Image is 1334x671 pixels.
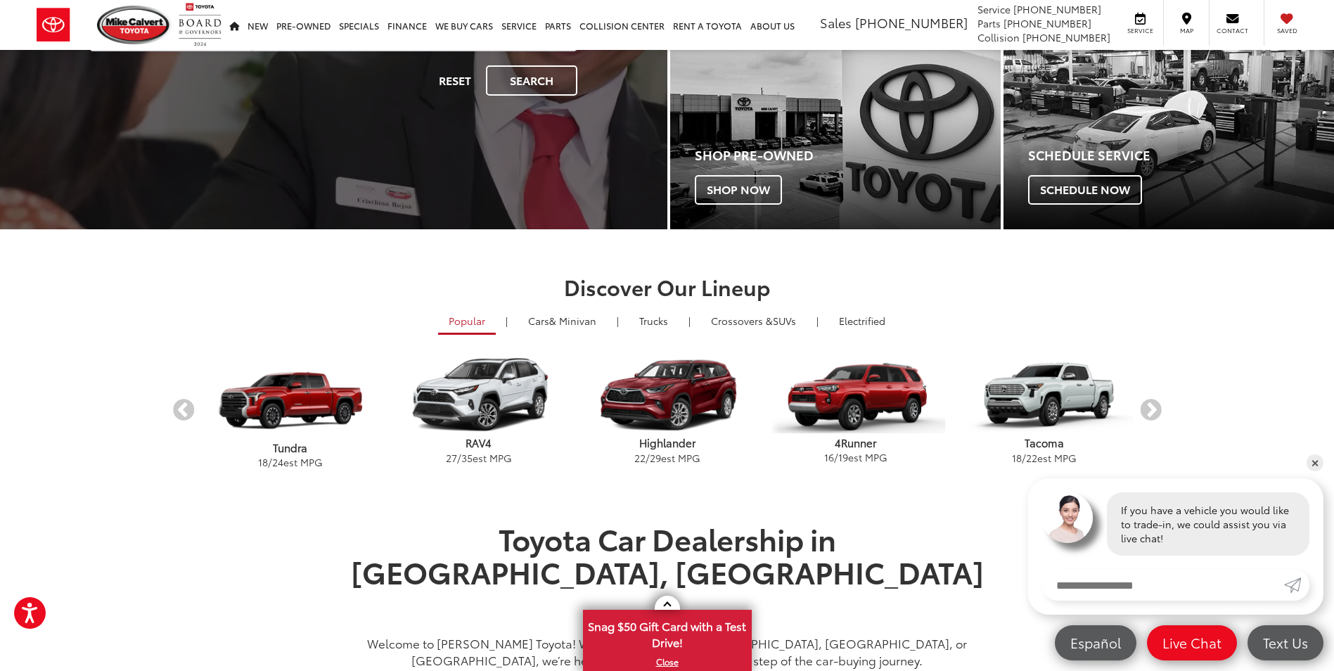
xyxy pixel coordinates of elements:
h1: Toyota Car Dealership in [GEOGRAPHIC_DATA], [GEOGRAPHIC_DATA] [340,522,994,620]
img: Toyota Tundra [200,362,380,438]
h4: Schedule Service [1028,148,1334,162]
span: [PHONE_NUMBER] [1013,2,1101,16]
a: SUVs [700,309,807,333]
span: Live Chat [1155,634,1229,651]
span: Schedule Now [1028,175,1142,205]
img: Toyota 4Runner [766,357,945,433]
a: Live Chat [1147,625,1237,660]
p: / est MPG [573,451,762,465]
span: Text Us [1256,634,1315,651]
span: 18 [1012,451,1022,465]
span: Contact [1217,26,1248,35]
span: [PHONE_NUMBER] [855,13,968,32]
span: 19 [838,450,848,464]
a: Trucks [629,309,679,333]
p: 4Runner [762,435,950,450]
img: Agent profile photo [1042,492,1093,543]
button: Previous [172,398,196,423]
span: Shop Now [695,175,782,205]
span: 18 [258,455,268,469]
span: Map [1171,26,1202,35]
img: Toyota RAV4 [389,357,568,433]
a: Popular [438,309,496,335]
span: Sales [820,13,852,32]
p: / est MPG [950,451,1139,465]
p: / est MPG [385,451,573,465]
li: | [685,314,694,328]
h2: Discover Our Lineup [172,275,1163,298]
li: | [502,314,511,328]
button: Reset [427,65,483,96]
h4: Shop Pre-Owned [695,148,1001,162]
a: Español [1055,625,1136,660]
p: RAV4 [385,435,573,450]
span: 27 [446,451,457,465]
span: Service [1124,26,1156,35]
input: Enter your message [1042,570,1284,601]
aside: carousel [172,345,1163,476]
span: Saved [1271,26,1302,35]
span: Collision [977,30,1020,44]
p: / est MPG [196,455,385,469]
p: / est MPG [762,450,950,464]
p: Tundra [196,440,385,455]
a: Submit [1284,570,1309,601]
li: | [613,314,622,328]
span: Parts [977,16,1001,30]
span: [PHONE_NUMBER] [1022,30,1110,44]
a: Electrified [828,309,896,333]
span: 16 [824,450,834,464]
p: Highlander [573,435,762,450]
span: & Minivan [549,314,596,328]
button: Next [1139,398,1163,423]
span: 22 [1026,451,1037,465]
p: Tacoma [950,435,1139,450]
button: Search [486,65,577,96]
img: Mike Calvert Toyota [97,6,172,44]
a: Cars [518,309,607,333]
div: If you have a vehicle you would like to trade-in, we could assist you via live chat! [1107,492,1309,556]
span: [PHONE_NUMBER] [1003,16,1091,30]
li: | [813,314,822,328]
p: Welcome to [PERSON_NAME] Toyota! Whether you’re from [GEOGRAPHIC_DATA], [GEOGRAPHIC_DATA], or [GE... [340,634,994,668]
a: Text Us [1248,625,1323,660]
span: 35 [461,451,473,465]
span: Snag $50 Gift Card with a Test Drive! [584,611,750,654]
span: 24 [272,455,283,469]
span: Service [977,2,1011,16]
span: 29 [650,451,661,465]
span: Español [1063,634,1128,651]
span: 22 [634,451,646,465]
span: Crossovers & [711,314,773,328]
img: Toyota Highlander [577,357,757,433]
img: Toyota Tacoma [954,357,1134,433]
